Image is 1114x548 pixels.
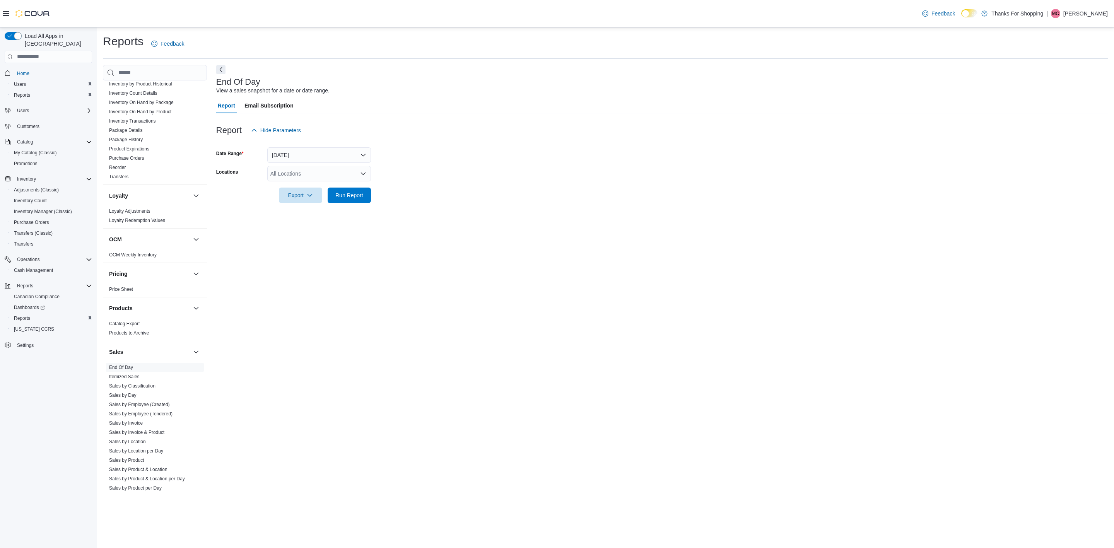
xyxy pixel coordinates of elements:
[8,90,95,101] button: Reports
[109,81,172,87] a: Inventory by Product Historical
[8,158,95,169] button: Promotions
[244,98,294,113] span: Email Subscription
[109,90,157,96] a: Inventory Count Details
[11,229,56,238] a: Transfers (Classic)
[11,159,41,168] a: Promotions
[14,255,43,264] button: Operations
[103,207,207,228] div: Loyalty
[109,100,174,105] a: Inventory On Hand by Package
[11,80,92,89] span: Users
[109,448,163,454] a: Sales by Location per Day
[8,79,95,90] button: Users
[109,430,164,435] a: Sales by Invoice & Product
[103,285,207,297] div: Pricing
[17,70,29,77] span: Home
[14,106,92,115] span: Users
[14,340,92,350] span: Settings
[191,304,201,313] button: Products
[109,393,137,398] a: Sales by Day
[17,108,29,114] span: Users
[11,90,33,100] a: Reports
[17,176,36,182] span: Inventory
[17,139,33,145] span: Catalog
[148,36,187,51] a: Feedback
[11,266,92,275] span: Cash Management
[8,265,95,276] button: Cash Management
[109,146,149,152] a: Product Expirations
[931,10,955,17] span: Feedback
[14,92,30,98] span: Reports
[109,252,157,258] span: OCM Weekly Inventory
[109,137,143,143] span: Package History
[109,137,143,142] a: Package History
[14,160,38,167] span: Promotions
[14,241,33,247] span: Transfers
[103,34,144,49] h1: Reports
[8,147,95,158] button: My Catalog (Classic)
[14,219,49,225] span: Purchase Orders
[191,347,201,357] button: Sales
[109,192,128,200] h3: Loyalty
[109,286,133,292] span: Price Sheet
[14,326,54,332] span: [US_STATE] CCRS
[11,196,50,205] a: Inventory Count
[11,90,92,100] span: Reports
[14,267,53,273] span: Cash Management
[14,137,92,147] span: Catalog
[14,281,36,290] button: Reports
[109,485,162,491] a: Sales by Product per Day
[8,239,95,249] button: Transfers
[11,314,33,323] a: Reports
[260,126,301,134] span: Hide Parameters
[109,383,155,389] span: Sales by Classification
[14,137,36,147] button: Catalog
[109,411,173,417] a: Sales by Employee (Tendered)
[11,185,62,195] a: Adjustments (Classic)
[109,208,150,214] span: Loyalty Adjustments
[103,70,207,184] div: Inventory
[284,188,318,203] span: Export
[11,303,48,312] a: Dashboards
[103,250,207,263] div: OCM
[11,266,56,275] a: Cash Management
[8,184,95,195] button: Adjustments (Classic)
[109,348,190,356] button: Sales
[14,304,45,311] span: Dashboards
[109,374,140,380] span: Itemized Sales
[191,269,201,278] button: Pricing
[109,128,143,133] a: Package Details
[109,476,185,481] a: Sales by Product & Location per Day
[109,165,126,170] a: Reorder
[11,229,92,238] span: Transfers (Classic)
[14,281,92,290] span: Reports
[109,155,144,161] a: Purchase Orders
[11,314,92,323] span: Reports
[267,147,371,163] button: [DATE]
[14,122,43,131] a: Customers
[14,230,53,236] span: Transfers (Classic)
[103,363,207,496] div: Sales
[11,303,92,312] span: Dashboards
[1046,9,1048,18] p: |
[360,171,366,177] button: Open list of options
[109,174,128,179] a: Transfers
[17,256,40,263] span: Operations
[14,106,32,115] button: Users
[109,439,146,445] span: Sales by Location
[961,9,977,17] input: Dark Mode
[2,137,95,147] button: Catalog
[248,123,304,138] button: Hide Parameters
[218,98,235,113] span: Report
[14,81,26,87] span: Users
[11,324,57,334] a: [US_STATE] CCRS
[17,123,39,130] span: Customers
[109,420,143,426] span: Sales by Invoice
[14,121,92,131] span: Customers
[109,270,190,278] button: Pricing
[109,99,174,106] span: Inventory On Hand by Package
[109,458,144,463] a: Sales by Product
[1052,9,1059,18] span: MC
[109,208,150,214] a: Loyalty Adjustments
[2,105,95,116] button: Users
[8,324,95,335] button: [US_STATE] CCRS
